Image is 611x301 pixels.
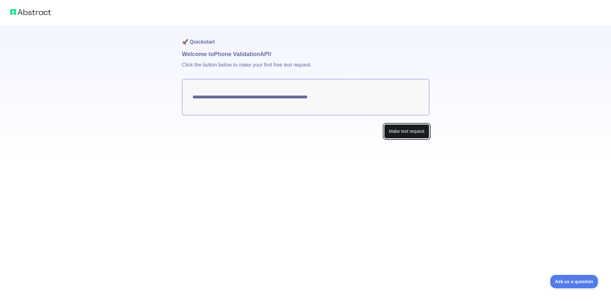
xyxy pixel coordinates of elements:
[384,124,429,139] button: Make test request
[182,59,429,79] p: Click the button below to make your first free test request.
[182,25,429,50] h1: 🚀 Quickstart
[10,8,51,17] img: Abstract logo
[550,275,598,288] iframe: Toggle Customer Support
[182,50,429,59] h1: Welcome to Phone Validation API!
